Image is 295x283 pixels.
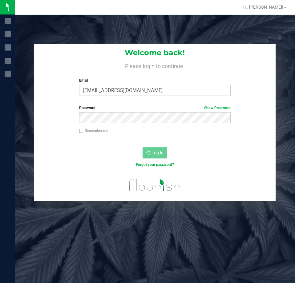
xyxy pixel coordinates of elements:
[79,78,231,83] label: Email
[125,174,185,196] img: flourish_logo.svg
[243,5,283,10] span: Hi, [PERSON_NAME]!
[152,150,164,155] span: Log In
[79,129,83,133] input: Remember me
[204,106,231,110] a: Show Password
[136,162,174,167] a: Forgot your password?
[34,49,275,57] h1: Welcome back!
[143,147,167,158] button: Log In
[79,128,108,133] label: Remember me
[34,62,275,69] h4: Please login to continue.
[79,106,95,110] span: Password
